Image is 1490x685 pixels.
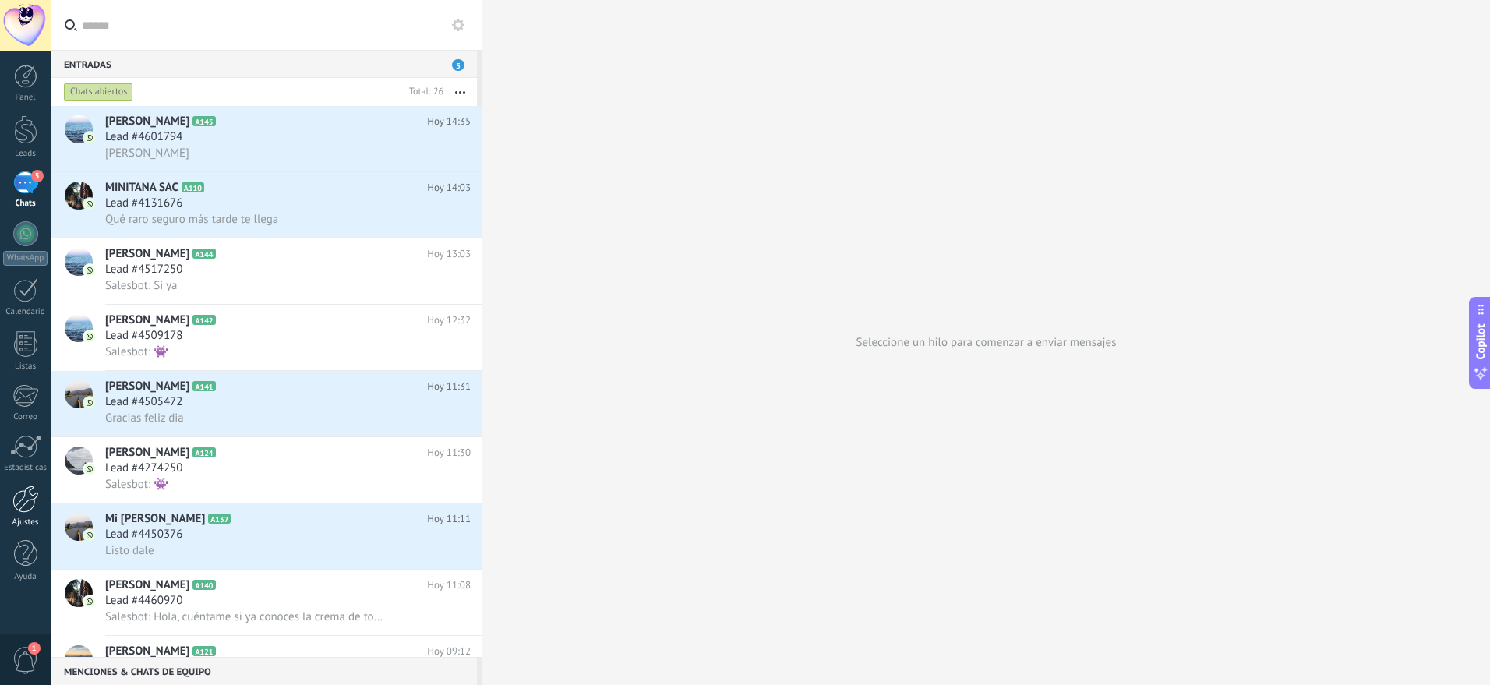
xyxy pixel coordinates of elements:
div: Menciones & Chats de equipo [51,657,477,685]
div: Ajustes [3,517,48,528]
span: A145 [192,116,215,126]
span: Hoy 09:12 [427,644,471,659]
span: Salesbot: Si ya [105,278,177,293]
div: WhatsApp [3,251,48,266]
a: avataricon[PERSON_NAME]A145Hoy 14:35Lead #4601794[PERSON_NAME] [51,106,482,171]
span: Lead #4460970 [105,593,182,609]
span: Listo dale [105,543,154,558]
div: Chats [3,199,48,209]
span: Lead #4601794 [105,129,182,145]
img: icon [84,397,95,408]
div: Ayuda [3,572,48,582]
a: avataricon[PERSON_NAME]A144Hoy 13:03Lead #4517250Salesbot: Si ya [51,238,482,304]
span: MINITANA SAC [105,180,178,196]
a: avataricon[PERSON_NAME]A142Hoy 12:32Lead #4509178Salesbot: 👾 [51,305,482,370]
span: Gracias feliz dia [105,411,184,425]
span: Lead #4131676 [105,196,182,211]
img: icon [84,331,95,342]
span: Salesbot: 👾 [105,477,168,492]
span: Hoy 11:11 [427,511,471,527]
span: Lead #4509178 [105,328,182,344]
img: icon [84,530,95,541]
span: [PERSON_NAME] [105,146,189,161]
span: Hoy 12:32 [427,312,471,328]
span: [PERSON_NAME] [105,312,189,328]
span: Hoy 11:30 [427,445,471,461]
img: icon [84,132,95,143]
span: A144 [192,249,215,259]
span: A137 [208,514,231,524]
span: Hoy 13:03 [427,246,471,262]
button: Más [443,78,477,106]
div: Chats abiertos [64,83,133,101]
span: Lead #4450376 [105,527,182,542]
div: Listas [3,362,48,372]
span: Lead #4274250 [105,461,182,476]
div: Estadísticas [3,463,48,473]
div: Leads [3,149,48,159]
span: [PERSON_NAME] [105,114,189,129]
span: Salesbot: 👾 [105,344,168,359]
div: Correo [3,412,48,422]
span: Hoy 11:08 [427,577,471,593]
span: A141 [192,381,215,391]
span: Mi [PERSON_NAME] [105,511,205,527]
span: [PERSON_NAME] [105,445,189,461]
span: Lead #4505472 [105,394,182,410]
span: 1 [28,642,41,655]
div: Panel [3,93,48,103]
img: icon [84,596,95,607]
span: Hoy 14:03 [427,180,471,196]
span: [PERSON_NAME] [105,644,189,659]
img: icon [84,265,95,276]
span: Qué raro seguro más tarde te llega [105,212,278,227]
span: A110 [182,182,204,192]
div: Entradas [51,50,477,78]
span: A121 [192,646,215,656]
span: Salesbot: Hola, cuéntame si ya conoces la crema de tomillo o que necesita tratar? [105,609,385,624]
img: icon [84,464,95,475]
span: 5 [31,170,44,182]
span: [PERSON_NAME] [105,379,189,394]
div: Calendario [3,307,48,317]
span: A142 [192,315,215,325]
span: Lead #4517250 [105,262,182,277]
a: avatariconMi [PERSON_NAME]A137Hoy 11:11Lead #4450376Listo dale [51,503,482,569]
img: icon [84,199,95,210]
span: Hoy 14:35 [427,114,471,129]
span: 5 [452,59,464,71]
a: avataricon[PERSON_NAME]A124Hoy 11:30Lead #4274250Salesbot: 👾 [51,437,482,503]
a: avataricon[PERSON_NAME]A141Hoy 11:31Lead #4505472Gracias feliz dia [51,371,482,436]
span: [PERSON_NAME] [105,246,189,262]
span: A124 [192,447,215,457]
span: Copilot [1473,323,1488,359]
span: [PERSON_NAME] [105,577,189,593]
a: avatariconMINITANA SACA110Hoy 14:03Lead #4131676Qué raro seguro más tarde te llega [51,172,482,238]
span: A140 [192,580,215,590]
a: avataricon[PERSON_NAME]A140Hoy 11:08Lead #4460970Salesbot: Hola, cuéntame si ya conoces la crema ... [51,570,482,635]
div: Total: 26 [403,84,443,100]
span: Hoy 11:31 [427,379,471,394]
